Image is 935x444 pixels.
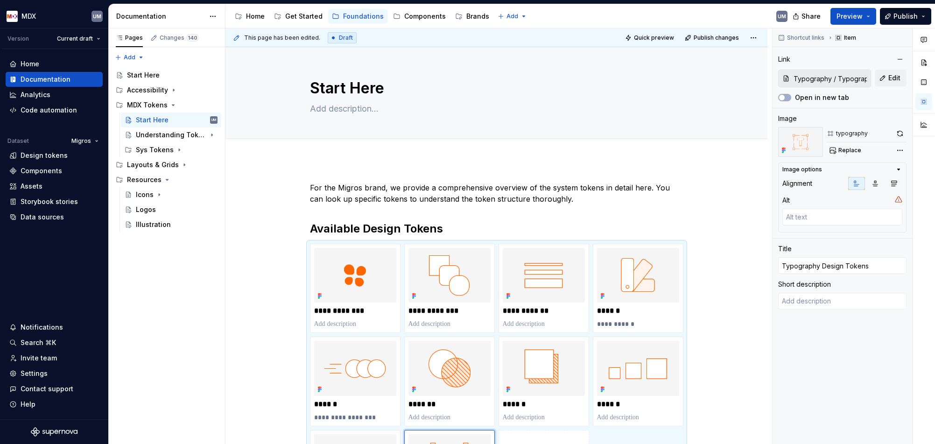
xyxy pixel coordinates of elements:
div: Understanding Tokens [136,130,206,140]
img: 2aff344f-ed4f-404a-9aaa-ffb2bc06a1c2.png [597,341,679,395]
div: Settings [21,369,48,378]
a: Assets [6,179,103,194]
div: Foundations [343,12,384,21]
a: Design tokens [6,148,103,163]
a: Invite team [6,351,103,366]
a: Understanding Tokens [121,127,221,142]
div: Page tree [231,7,493,26]
button: Publish [880,8,931,25]
div: Help [21,400,35,409]
div: Storybook stories [21,197,78,206]
a: Foundations [328,9,387,24]
svg: Supernova Logo [31,427,77,437]
div: Search ⌘K [21,338,56,347]
div: Documentation [116,12,204,21]
button: Edit [875,70,907,86]
textarea: Start Here [308,77,682,99]
span: Quick preview [634,34,674,42]
div: Sys Tokens [121,142,221,157]
div: UM [778,13,786,20]
img: e41497f2-3305-4231-9db9-dd4d728291db.png [7,11,18,22]
div: Assets [21,182,42,191]
div: Icons [136,190,154,199]
a: Code automation [6,103,103,118]
div: Analytics [21,90,50,99]
a: Analytics [6,87,103,102]
button: MDXUM [2,6,106,26]
div: UM [211,115,216,125]
span: Publish [893,12,918,21]
span: Share [801,12,821,21]
span: Current draft [57,35,93,42]
div: typography [836,130,868,137]
div: MDX Tokens [112,98,221,113]
span: Draft [339,34,353,42]
div: Documentation [21,75,70,84]
button: Search ⌘K [6,335,103,350]
div: Design tokens [21,151,68,160]
button: Help [6,397,103,412]
div: Contact support [21,384,73,394]
input: Add title [778,257,907,274]
a: Components [6,163,103,178]
img: a7ae3648-0a5d-43c7-9af3-89d6f94c3e2a.png [778,127,823,157]
a: Data sources [6,210,103,225]
div: Get Started [285,12,323,21]
img: 72f551c0-df61-417b-beca-2bcaf859f465.png [408,341,491,395]
div: Layouts & Grids [127,160,179,169]
a: Logos [121,202,221,217]
a: Home [6,56,103,71]
button: Add [495,10,530,23]
div: Sys Tokens [136,145,174,155]
a: Storybook stories [6,194,103,209]
div: Illustration [136,220,171,229]
span: Preview [837,12,863,21]
h2: Available Design Tokens [310,221,683,236]
div: Pages [116,34,143,42]
a: Get Started [270,9,326,24]
span: Publish changes [694,34,739,42]
div: Invite team [21,353,57,363]
div: Code automation [21,106,77,115]
div: Alt [782,196,790,205]
a: Documentation [6,72,103,87]
span: Shortcut links [787,34,824,42]
div: Brands [466,12,489,21]
button: Migros [67,134,103,148]
div: Data sources [21,212,64,222]
span: Replace [838,147,861,154]
a: Components [389,9,450,24]
div: Dataset [7,137,29,145]
div: Image options [782,166,822,173]
div: Logos [136,205,156,214]
a: Illustration [121,217,221,232]
div: Alignment [782,179,812,188]
p: For the Migros brand, we provide a comprehensive overview of the system tokens in detail here. Yo... [310,182,683,204]
div: Short description [778,280,831,289]
button: Notifications [6,320,103,335]
a: Home [231,9,268,24]
a: Start Here [112,68,221,83]
button: Add [112,51,147,64]
button: Publish changes [682,31,743,44]
img: 65faa1b8-2500-42f0-8292-bd32a05adc5d.png [314,341,396,395]
span: This page has been edited. [244,34,320,42]
div: Version [7,35,29,42]
button: Shortcut links [775,31,829,44]
a: Start HereUM [121,113,221,127]
img: 557e10ef-02e8-476f-9271-7549cda38e09.png [314,248,396,303]
div: Resources [112,172,221,187]
div: Components [21,166,62,176]
button: Preview [830,8,876,25]
div: Link [778,55,790,64]
span: Add [506,13,518,20]
button: Contact support [6,381,103,396]
div: Title [778,244,792,254]
div: MDX Tokens [127,100,168,110]
img: 9149075e-b376-4ea1-9bb8-150d3f9d36d9.png [408,248,491,303]
a: Brands [451,9,493,24]
div: Start Here [127,70,160,80]
div: Components [404,12,446,21]
span: Add [124,54,135,61]
div: Notifications [21,323,63,332]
